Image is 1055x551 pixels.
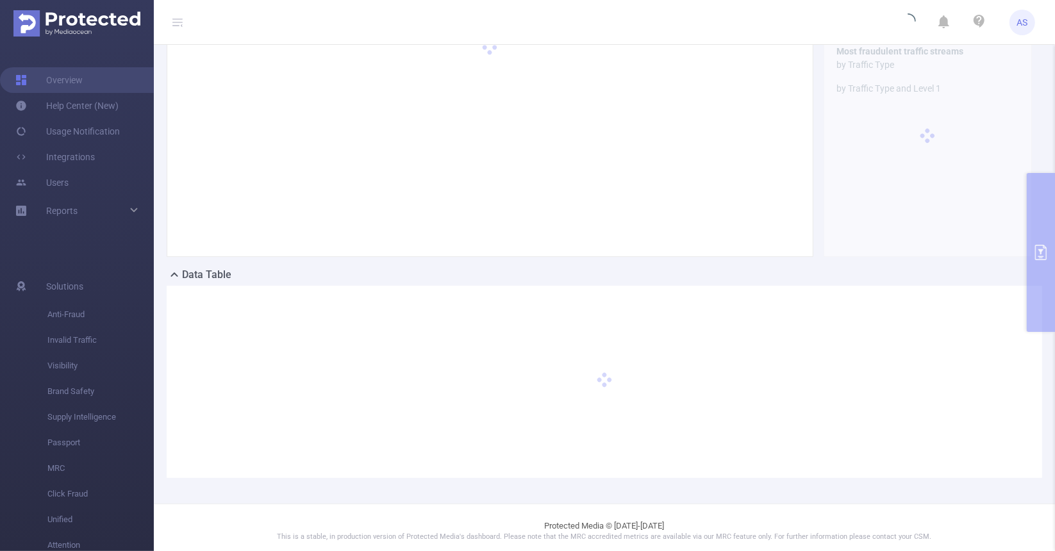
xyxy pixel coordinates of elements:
a: Help Center (New) [15,93,119,119]
h2: Data Table [182,267,231,283]
span: Visibility [47,353,154,379]
a: Integrations [15,144,95,170]
span: Solutions [46,274,83,299]
span: Reports [46,206,78,216]
span: Passport [47,430,154,456]
a: Users [15,170,69,195]
a: Overview [15,67,83,93]
p: This is a stable, in production version of Protected Media's dashboard. Please note that the MRC ... [186,532,1023,543]
span: Click Fraud [47,481,154,507]
span: Anti-Fraud [47,302,154,327]
a: Usage Notification [15,119,120,144]
span: Supply Intelligence [47,404,154,430]
img: Protected Media [13,10,140,37]
span: Invalid Traffic [47,327,154,353]
a: Reports [46,198,78,224]
i: icon: loading [901,13,916,31]
span: Unified [47,507,154,532]
span: AS [1017,10,1028,35]
span: Brand Safety [47,379,154,404]
span: MRC [47,456,154,481]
